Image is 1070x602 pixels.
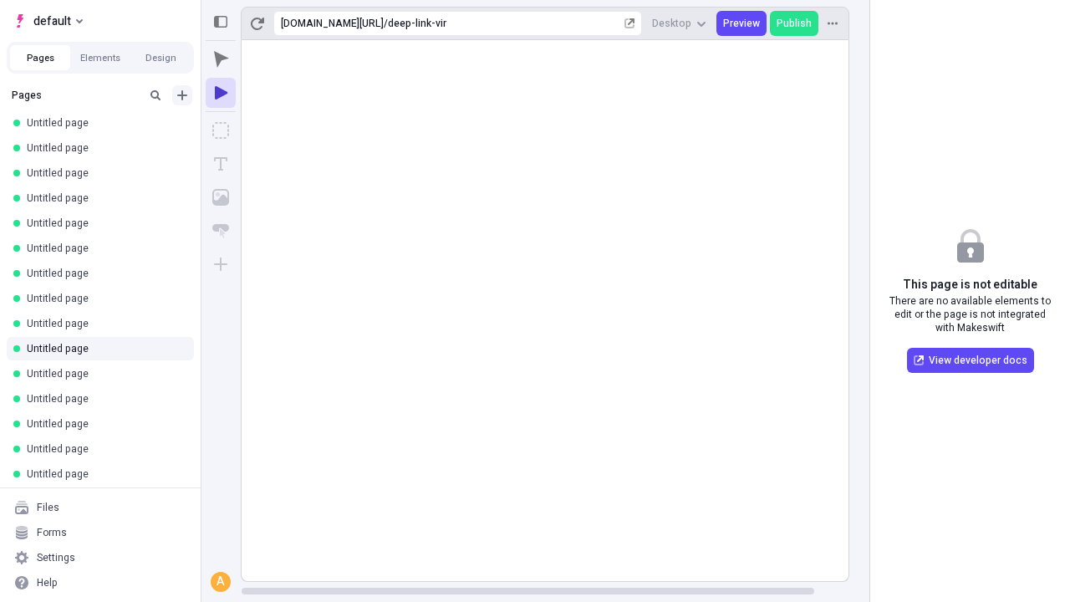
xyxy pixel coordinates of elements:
button: Button [206,216,236,246]
button: Desktop [645,11,713,36]
button: Box [206,115,236,145]
div: Pages [12,89,139,102]
span: default [33,11,71,31]
span: Preview [723,17,760,30]
div: Untitled page [27,367,181,380]
div: Forms [37,526,67,539]
div: Untitled page [27,442,181,456]
div: / [384,17,388,30]
a: View developer docs [907,348,1034,373]
button: Pages [10,45,70,70]
div: Settings [37,551,75,564]
span: There are no available elements to edit or the page is not integrated with Makeswift [884,294,1057,334]
div: Untitled page [27,292,181,305]
button: Text [206,149,236,179]
div: Untitled page [27,217,181,230]
button: Publish [770,11,818,36]
button: Design [130,45,191,70]
div: Untitled page [27,116,181,130]
span: Publish [777,17,812,30]
div: Help [37,576,58,589]
button: Elements [70,45,130,70]
span: This page is not editable [903,276,1037,294]
div: Files [37,501,59,514]
div: Untitled page [27,392,181,406]
button: Preview [716,11,767,36]
div: Untitled page [27,166,181,180]
span: Desktop [652,17,691,30]
div: A [212,574,229,590]
div: [URL][DOMAIN_NAME] [281,17,384,30]
div: Untitled page [27,267,181,280]
div: Untitled page [27,467,181,481]
button: Select site [7,8,89,33]
div: Untitled page [27,141,181,155]
div: Untitled page [27,317,181,330]
div: Untitled page [27,191,181,205]
div: Untitled page [27,417,181,431]
div: Untitled page [27,242,181,255]
button: Image [206,182,236,212]
button: Add new [172,85,192,105]
div: deep-link-vir [388,17,621,30]
div: Untitled page [27,342,181,355]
